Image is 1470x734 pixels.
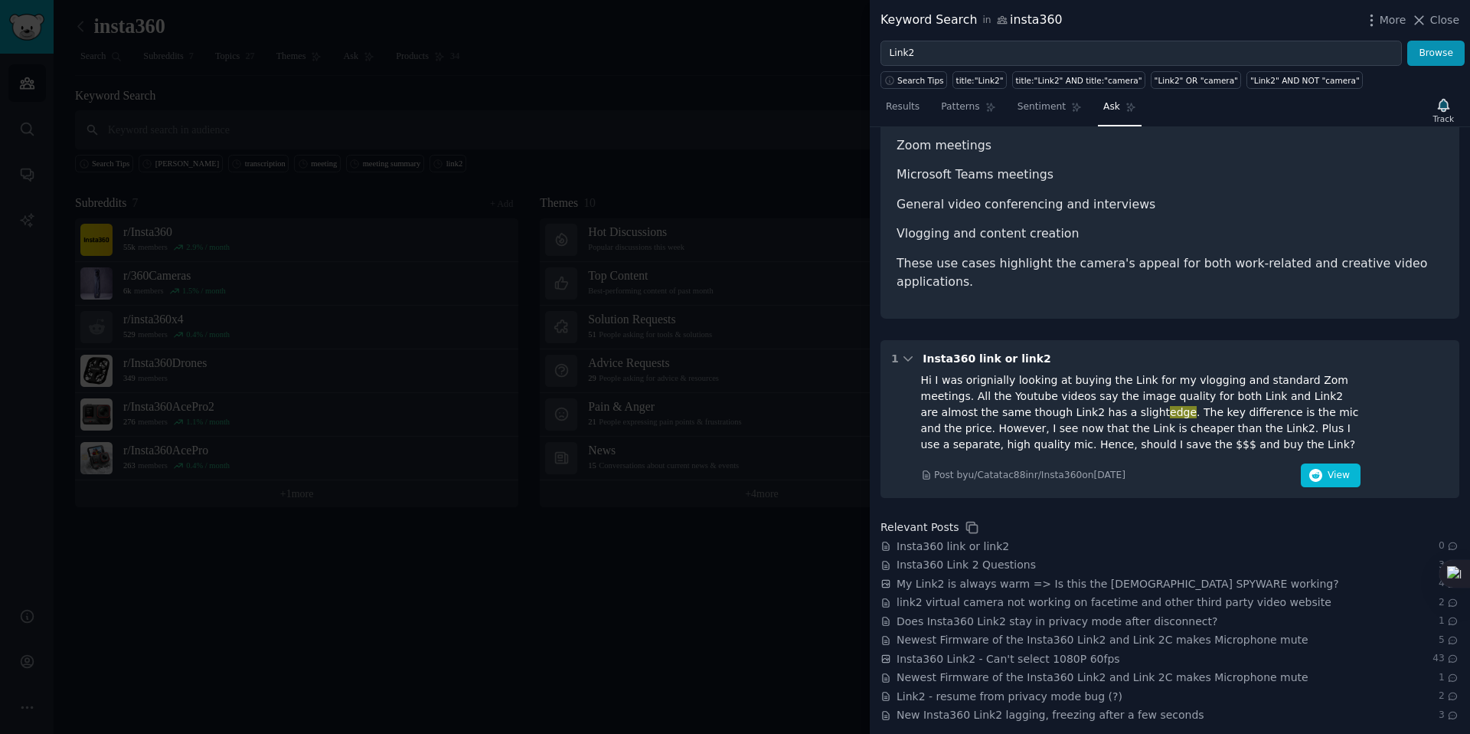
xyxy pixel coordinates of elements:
a: Newest Firmware of the Insta360 Link2 and Link 2C makes Microphone mute [897,632,1308,648]
a: Sentiment [1012,95,1087,126]
a: title:"Link2" [952,71,1007,89]
a: Newest Firmware of the Insta360 Link2 and Link 2C makes Microphone mute [897,670,1308,686]
div: Relevant Posts [880,519,959,536]
span: Close [1430,12,1459,28]
span: Insta360 link or link2 [923,352,1051,365]
span: 1 [1439,671,1459,685]
span: View [1328,469,1350,483]
li: General video conferencing and interviews [897,195,1443,215]
span: Results [886,100,920,114]
span: 0 [1439,539,1459,553]
div: title:"Link2" [956,75,1004,86]
button: View [1301,464,1361,488]
a: View [1301,472,1361,484]
li: Microsoft Teams meetings [897,165,1443,185]
span: Search Tips [897,75,944,86]
p: These use cases highlight the camera's appeal for both work-related and creative video applications. [897,254,1443,292]
a: Insta360 Link 2 Questions [897,557,1036,573]
span: Patterns [941,100,979,114]
button: Track [1428,94,1459,126]
span: 43 [1432,652,1459,666]
a: My Link2 is always warm => Is this the [DEMOGRAPHIC_DATA] SPYWARE working? [897,576,1339,592]
a: title:"Link2" AND title:"camera" [1012,71,1145,89]
div: 1 [891,351,899,367]
a: "Link2" AND NOT "camera" [1246,71,1363,89]
a: Insta360 link or link2 [897,539,1009,555]
span: 4 [1439,577,1459,591]
a: New Insta360 Link2 lagging, freezing after a few seconds [897,707,1204,723]
a: Insta360 Link2 - Can't select 1080P 60fps [897,651,1120,667]
span: 3 [1439,559,1459,572]
div: Track [1433,113,1454,124]
span: More [1380,12,1406,28]
button: Close [1411,12,1459,28]
span: 2 [1439,690,1459,703]
a: Results [880,95,925,126]
a: "Link2" OR "camera" [1151,71,1241,89]
div: "Link2" AND NOT "camera" [1250,75,1360,86]
a: Ask [1098,95,1142,126]
div: Hi I was orignially looking at buying the Link for my vlogging and standard Zom meetings. All the... [921,372,1361,453]
div: Keyword Search insta360 [880,11,1063,30]
span: in [982,14,991,28]
span: 5 [1439,634,1459,647]
a: Link2 - resume from privacy mode bug (?) [897,689,1122,705]
div: Post by u/Catatac88 in r/Insta360 on [DATE] [934,469,1125,483]
div: title:"Link2" AND title:"camera" [1015,75,1142,86]
button: Search Tips [880,71,947,89]
button: Browse [1407,41,1465,67]
doubao-vocabulary-highlight: edge [1170,406,1197,418]
li: Vlogging and content creation [897,224,1443,244]
a: Does Insta360 Link2 stay in privacy mode after disconnect? [897,614,1217,630]
a: Patterns [936,95,1001,126]
span: 2 [1439,596,1459,610]
input: Try a keyword related to your business [880,41,1402,67]
span: 3 [1439,709,1459,723]
div: "Link2" OR "camera" [1155,75,1238,86]
span: 1 [1439,614,1459,628]
li: Zoom meetings [897,136,1443,156]
span: Ask [1103,100,1120,114]
span: Sentiment [1018,100,1066,114]
a: link2 virtual camera not working on facetime and other third party video website [897,595,1331,611]
button: More [1364,12,1406,28]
